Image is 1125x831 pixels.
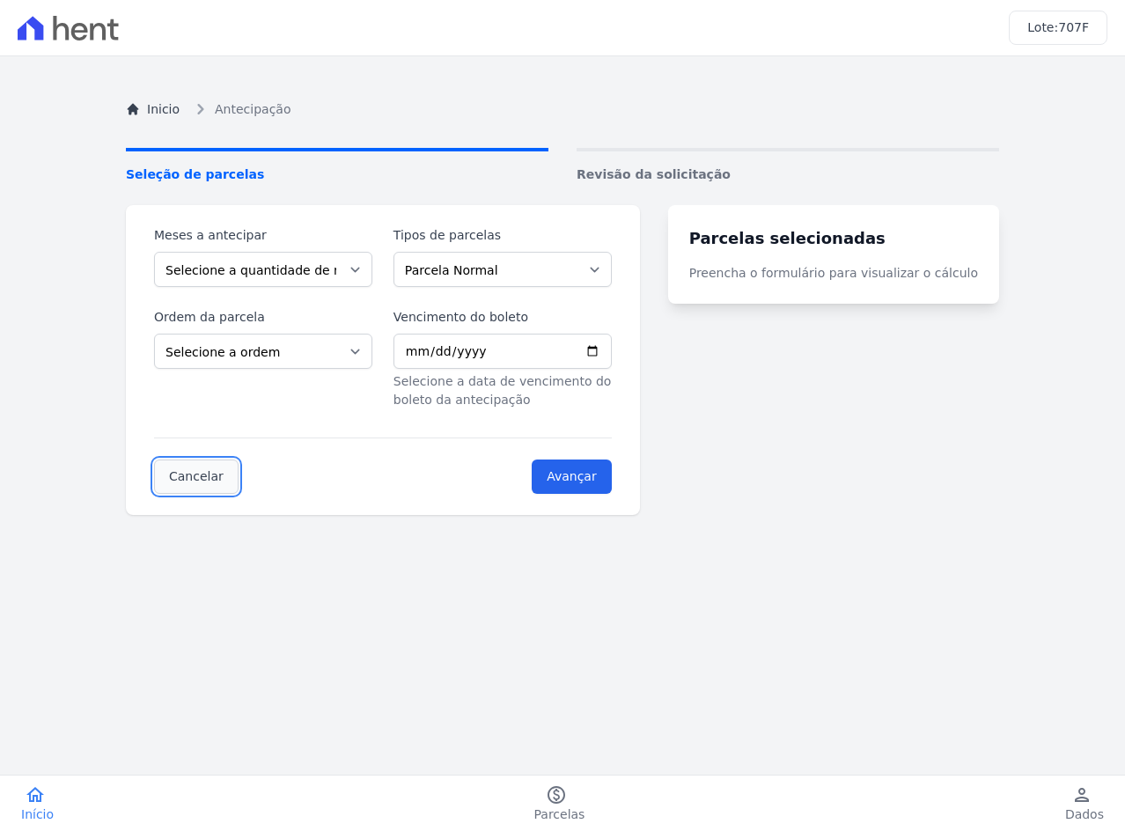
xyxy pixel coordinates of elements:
[21,805,54,823] span: Início
[1071,784,1092,805] i: person
[126,100,180,119] a: Inicio
[689,226,978,250] h3: Parcelas selecionadas
[546,784,567,805] i: paid
[534,805,585,823] span: Parcelas
[126,148,999,184] nav: Progress
[154,308,372,327] label: Ordem da parcela
[126,99,999,120] nav: Breadcrumb
[154,460,239,494] a: Cancelar
[393,372,612,409] p: Selecione a data de vencimento do boleto da antecipação
[25,784,46,805] i: home
[393,308,612,327] label: Vencimento do boleto
[154,226,372,245] label: Meses a antecipar
[393,226,612,245] label: Tipos de parcelas
[577,165,999,184] span: Revisão da solicitação
[1044,784,1125,823] a: personDados
[126,165,548,184] span: Seleção de parcelas
[1027,18,1089,37] h3: Lote:
[689,264,978,283] p: Preencha o formulário para visualizar o cálculo
[1058,20,1089,34] span: 707F
[215,100,290,119] span: Antecipação
[1065,805,1104,823] span: Dados
[532,460,612,494] input: Avançar
[513,784,607,823] a: paidParcelas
